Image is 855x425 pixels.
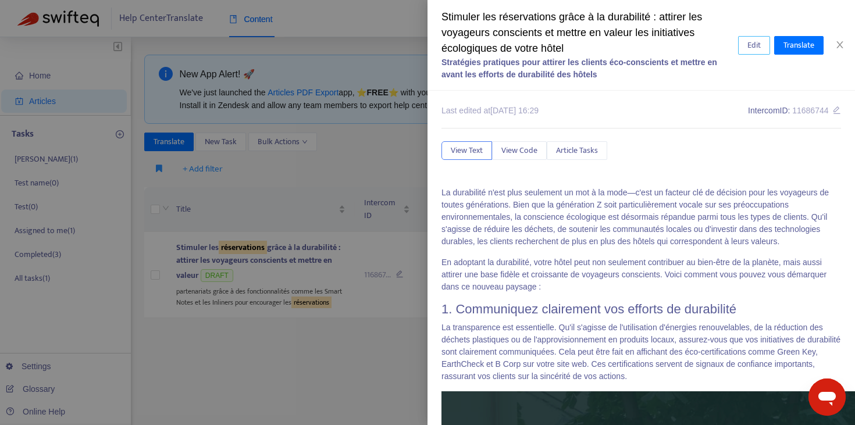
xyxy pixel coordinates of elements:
[808,378,846,416] iframe: Button to launch messaging window
[835,40,845,49] span: close
[441,256,841,293] p: En adoptant la durabilité, votre hôtel peut non seulement contribuer au bien-être de la planète, ...
[441,9,738,56] div: Stimuler les réservations grâce à la durabilité : attirer les voyageurs conscients et mettre en v...
[792,106,828,115] span: 11686744
[556,144,598,157] span: Article Tasks
[547,141,607,160] button: Article Tasks
[501,144,537,157] span: View Code
[747,39,761,52] span: Edit
[441,302,841,317] h1: 1. Communiquez clairement vos efforts de durabilité
[441,56,738,81] div: Stratégies pratiques pour attirer les clients éco-conscients et mettre en avant les efforts de du...
[441,105,539,117] div: Last edited at [DATE] 16:29
[441,322,841,383] p: La transparence est essentielle. Qu'il s'agisse de l'utilisation d'énergies renouvelables, de la ...
[748,105,841,117] div: Intercom ID:
[441,141,492,160] button: View Text
[441,187,841,248] p: La durabilité n'est plus seulement un mot à la mode—c'est un facteur clé de décision pour les voy...
[832,40,848,51] button: Close
[492,141,547,160] button: View Code
[774,36,824,55] button: Translate
[451,144,483,157] span: View Text
[783,39,814,52] span: Translate
[738,36,770,55] button: Edit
